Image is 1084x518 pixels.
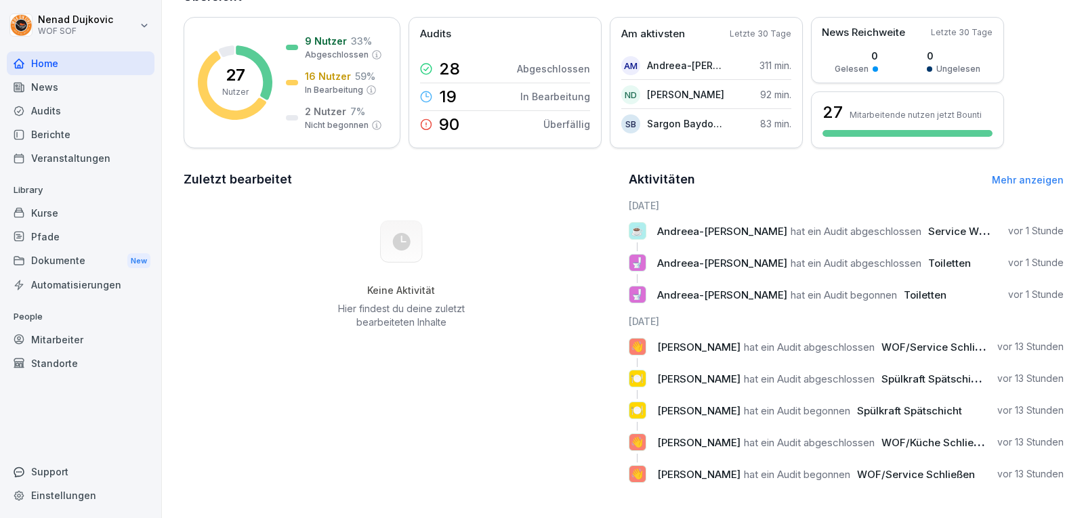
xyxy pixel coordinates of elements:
[657,341,741,353] span: [PERSON_NAME]
[850,110,982,120] p: Mitarbeitende nutzen jetzt Bounti
[7,249,154,274] a: DokumenteNew
[1008,288,1064,301] p: vor 1 Stunde
[7,483,154,507] a: Einstellungen
[305,69,351,83] p: 16 Nutzer
[439,89,457,105] p: 19
[791,288,897,301] span: hat ein Audit begonnen
[744,404,850,417] span: hat ein Audit begonnen
[881,436,992,449] span: WOF/Küche Schließen
[904,288,946,301] span: Toiletten
[631,433,644,452] p: 👋
[7,51,154,75] a: Home
[881,372,986,385] span: Spülkraft Spätschicht
[631,337,644,356] p: 👋
[621,56,640,75] div: AM
[7,225,154,249] a: Pfade
[647,87,724,102] p: [PERSON_NAME]
[657,468,741,481] span: [PERSON_NAME]
[931,26,993,39] p: Letzte 30 Tage
[7,75,154,99] a: News
[631,253,644,272] p: 🚽
[997,372,1064,385] p: vor 13 Stunden
[744,341,875,353] span: hat ein Audit abgeschlossen
[657,257,787,269] span: Andreea-[PERSON_NAME]
[7,273,154,297] a: Automatisierungen
[791,257,921,269] span: hat ein Audit abgeschlossen
[305,119,369,131] p: Nicht begonnen
[928,257,971,269] span: Toiletten
[936,63,980,75] p: Ungelesen
[760,87,791,102] p: 92 min.
[835,49,878,63] p: 0
[7,328,154,351] a: Mitarbeiter
[759,58,791,72] p: 311 min.
[997,467,1064,481] p: vor 13 Stunden
[1008,256,1064,269] p: vor 1 Stunde
[657,404,741,417] span: [PERSON_NAME]
[305,104,346,118] p: 2 Nutzer
[791,225,921,238] span: hat ein Audit abgeschlossen
[184,170,619,189] h2: Zuletzt bearbeitet
[744,372,875,385] span: hat ein Audit abgeschlossen
[629,170,695,189] h2: Aktivitäten
[7,123,154,146] a: Berichte
[420,26,451,42] p: Audits
[305,49,369,61] p: Abgeschlossen
[7,460,154,483] div: Support
[822,25,905,41] p: News Reichweite
[333,284,470,297] h5: Keine Aktivität
[657,372,741,385] span: [PERSON_NAME]
[997,340,1064,353] p: vor 13 Stunden
[657,436,741,449] span: [PERSON_NAME]
[350,104,365,118] p: 7 %
[7,146,154,170] a: Veranstaltungen
[621,26,685,42] p: Am aktivsten
[631,465,644,483] p: 👋
[629,314,1064,328] h6: [DATE]
[38,26,113,36] p: WOF SOF
[927,49,980,63] p: 0
[1008,224,1064,238] p: vor 1 Stunde
[730,28,791,40] p: Letzte 30 Tage
[7,201,154,225] a: Kurse
[226,67,245,83] p: 27
[631,401,644,420] p: 🍽️
[997,435,1064,449] p: vor 13 Stunden
[881,341,999,353] span: WOF/Service Schließen
[744,468,850,481] span: hat ein Audit begonnen
[7,249,154,274] div: Dokumente
[543,117,590,131] p: Überfällig
[857,404,962,417] span: Spülkraft Spätschicht
[7,179,154,201] p: Library
[127,253,150,269] div: New
[997,404,1064,417] p: vor 13 Stunden
[305,84,363,96] p: In Bearbeitung
[631,369,644,388] p: 🍽️
[439,116,459,133] p: 90
[992,174,1064,186] a: Mehr anzeigen
[760,116,791,131] p: 83 min.
[835,63,869,75] p: Gelesen
[7,306,154,328] p: People
[744,436,875,449] span: hat ein Audit abgeschlossen
[38,14,113,26] p: Nenad Dujkovic
[517,62,590,76] p: Abgeschlossen
[7,99,154,123] a: Audits
[621,114,640,133] div: SB
[7,351,154,375] a: Standorte
[439,61,460,77] p: 28
[657,225,787,238] span: Andreea-[PERSON_NAME]
[657,288,787,301] span: Andreea-[PERSON_NAME]
[647,116,725,131] p: Sargon Baydono
[631,221,644,240] p: ☕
